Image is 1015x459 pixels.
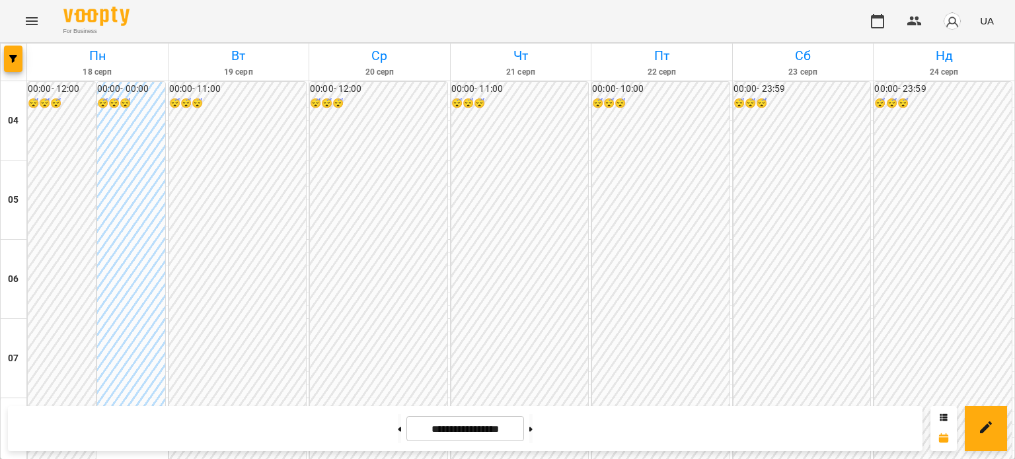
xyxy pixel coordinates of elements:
h6: 00:00 - 11:00 [451,82,589,96]
h6: Сб [735,46,872,66]
h6: 😴😴😴 [310,96,447,111]
h6: 05 [8,193,19,207]
h6: 😴😴😴 [97,96,165,111]
h6: 😴😴😴 [451,96,589,111]
h6: 😴😴😴 [733,96,871,111]
h6: 00:00 - 12:00 [310,82,447,96]
h6: Пн [29,46,166,66]
h6: 04 [8,114,19,128]
h6: 00:00 - 12:00 [28,82,96,96]
h6: 😴😴😴 [874,96,1012,111]
h6: 00:00 - 10:00 [592,82,730,96]
h6: 00:00 - 23:59 [733,82,871,96]
h6: 19 серп [170,66,307,79]
span: UA [980,14,994,28]
h6: Вт [170,46,307,66]
h6: 06 [8,272,19,287]
h6: 00:00 - 23:59 [874,82,1012,96]
img: avatar_s.png [943,12,961,30]
h6: 21 серп [453,66,589,79]
button: Menu [16,5,48,37]
h6: Пт [593,46,730,66]
h6: 18 серп [29,66,166,79]
button: UA [975,9,999,33]
h6: 20 серп [311,66,448,79]
h6: 😴😴😴 [169,96,307,111]
img: Voopty Logo [63,7,130,26]
h6: 23 серп [735,66,872,79]
h6: 07 [8,351,19,366]
h6: 😴😴😴 [28,96,96,111]
span: For Business [63,27,130,36]
h6: 24 серп [876,66,1012,79]
h6: Ср [311,46,448,66]
h6: 22 серп [593,66,730,79]
h6: 00:00 - 11:00 [169,82,307,96]
h6: 😴😴😴 [592,96,730,111]
h6: Нд [876,46,1012,66]
h6: 00:00 - 00:00 [97,82,165,96]
h6: Чт [453,46,589,66]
